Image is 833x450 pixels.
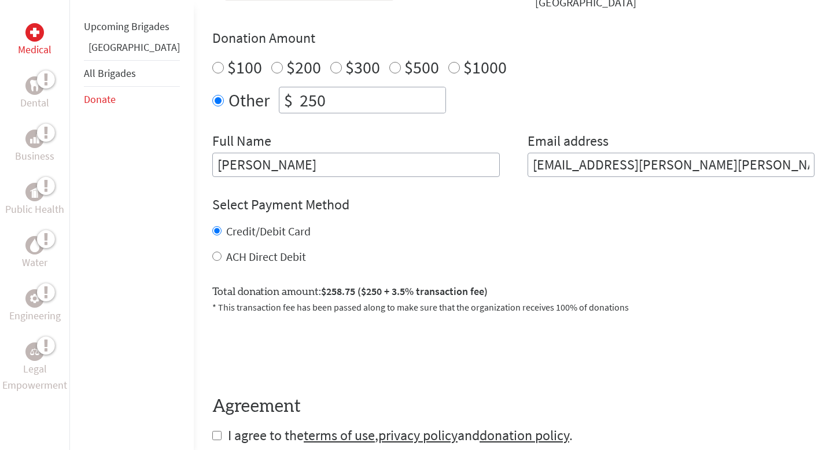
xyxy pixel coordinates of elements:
label: $100 [227,56,262,78]
input: Your Email [528,153,815,177]
img: Medical [30,28,39,37]
span: I agree to the , and . [228,426,573,444]
a: donation policy [480,426,569,444]
div: Engineering [25,289,44,308]
iframe: reCAPTCHA [212,328,388,373]
img: Business [30,134,39,143]
label: $200 [286,56,321,78]
a: All Brigades [84,67,136,80]
p: Business [15,148,54,164]
a: BusinessBusiness [15,130,54,164]
h4: Select Payment Method [212,196,814,214]
div: Public Health [25,183,44,201]
img: Engineering [30,294,39,303]
h4: Agreement [212,396,814,417]
p: Public Health [5,201,64,217]
div: $ [279,87,297,113]
a: MedicalMedical [18,23,51,58]
a: privacy policy [378,426,458,444]
div: Legal Empowerment [25,342,44,361]
label: Email address [528,132,609,153]
li: All Brigades [84,60,180,87]
li: Upcoming Brigades [84,14,180,39]
div: Dental [25,76,44,95]
label: ACH Direct Debit [226,249,306,264]
label: $300 [345,56,380,78]
label: Full Name [212,132,271,153]
label: $500 [404,56,439,78]
p: Engineering [9,308,61,324]
a: Donate [84,93,116,106]
div: Business [25,130,44,148]
a: EngineeringEngineering [9,289,61,324]
a: terms of use [304,426,375,444]
li: Guatemala [84,39,180,60]
img: Public Health [30,186,39,198]
img: Dental [30,80,39,91]
a: [GEOGRAPHIC_DATA] [89,40,180,54]
p: * This transaction fee has been passed along to make sure that the organization receives 100% of ... [212,300,814,314]
div: Water [25,236,44,254]
a: Upcoming Brigades [84,20,169,33]
input: Enter Amount [297,87,445,113]
a: Legal EmpowermentLegal Empowerment [2,342,67,393]
span: $258.75 ($250 + 3.5% transaction fee) [321,285,488,298]
a: DentalDental [20,76,49,111]
p: Water [22,254,47,271]
img: Legal Empowerment [30,348,39,355]
p: Legal Empowerment [2,361,67,393]
li: Donate [84,87,180,112]
div: Medical [25,23,44,42]
input: Enter Full Name [212,153,500,177]
label: Other [228,87,270,113]
p: Medical [18,42,51,58]
label: Credit/Debit Card [226,224,311,238]
a: WaterWater [22,236,47,271]
label: Total donation amount: [212,283,488,300]
p: Dental [20,95,49,111]
label: $1000 [463,56,507,78]
h4: Donation Amount [212,29,814,47]
img: Water [30,238,39,252]
a: Public HealthPublic Health [5,183,64,217]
